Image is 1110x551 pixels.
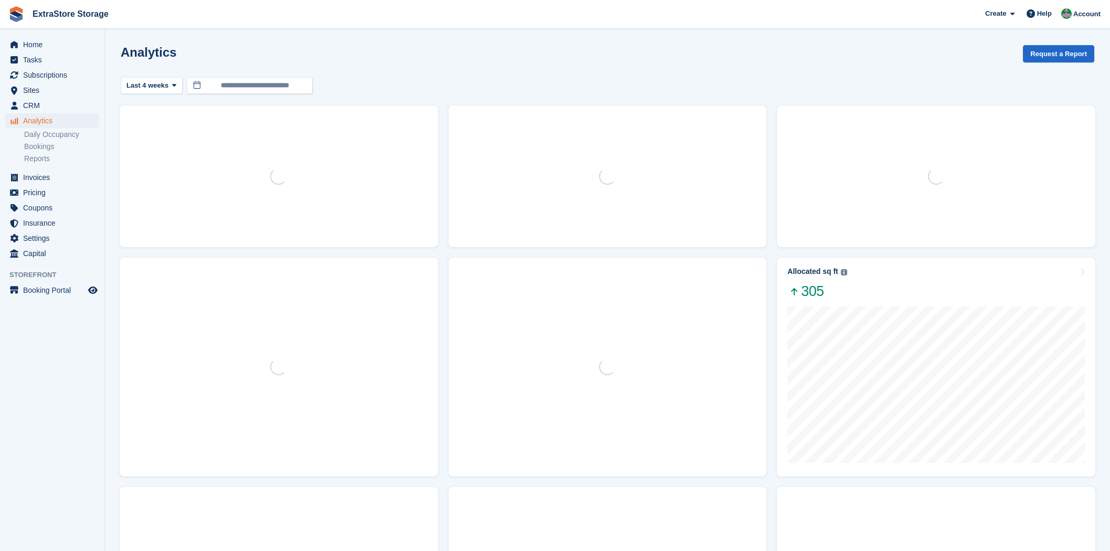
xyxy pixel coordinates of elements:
[5,37,99,52] a: menu
[23,98,86,113] span: CRM
[985,8,1006,19] span: Create
[5,246,99,261] a: menu
[787,267,838,276] div: Allocated sq ft
[23,185,86,200] span: Pricing
[23,68,86,82] span: Subscriptions
[28,5,113,23] a: ExtraStore Storage
[787,282,847,300] span: 305
[5,283,99,298] a: menu
[23,246,86,261] span: Capital
[23,52,86,67] span: Tasks
[1023,45,1094,62] button: Request a Report
[23,283,86,298] span: Booking Portal
[5,231,99,246] a: menu
[23,83,86,98] span: Sites
[23,170,86,185] span: Invoices
[1037,8,1052,19] span: Help
[5,68,99,82] a: menu
[23,37,86,52] span: Home
[8,6,24,22] img: stora-icon-8386f47178a22dfd0bd8f6a31ec36ba5ce8667c1dd55bd0f319d3a0aa187defe.svg
[23,216,86,230] span: Insurance
[1061,8,1072,19] img: Grant Daniel
[5,98,99,113] a: menu
[24,154,99,164] a: Reports
[23,231,86,246] span: Settings
[121,77,183,94] button: Last 4 weeks
[5,52,99,67] a: menu
[23,200,86,215] span: Coupons
[9,270,104,280] span: Storefront
[1073,9,1101,19] span: Account
[24,142,99,152] a: Bookings
[5,216,99,230] a: menu
[24,130,99,140] a: Daily Occupancy
[5,185,99,200] a: menu
[87,284,99,296] a: Preview store
[5,170,99,185] a: menu
[5,200,99,215] a: menu
[5,113,99,128] a: menu
[121,45,177,59] h2: Analytics
[126,80,168,91] span: Last 4 weeks
[841,269,847,275] img: icon-info-grey-7440780725fd019a000dd9b08b2336e03edf1995a4989e88bcd33f0948082b44.svg
[23,113,86,128] span: Analytics
[5,83,99,98] a: menu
